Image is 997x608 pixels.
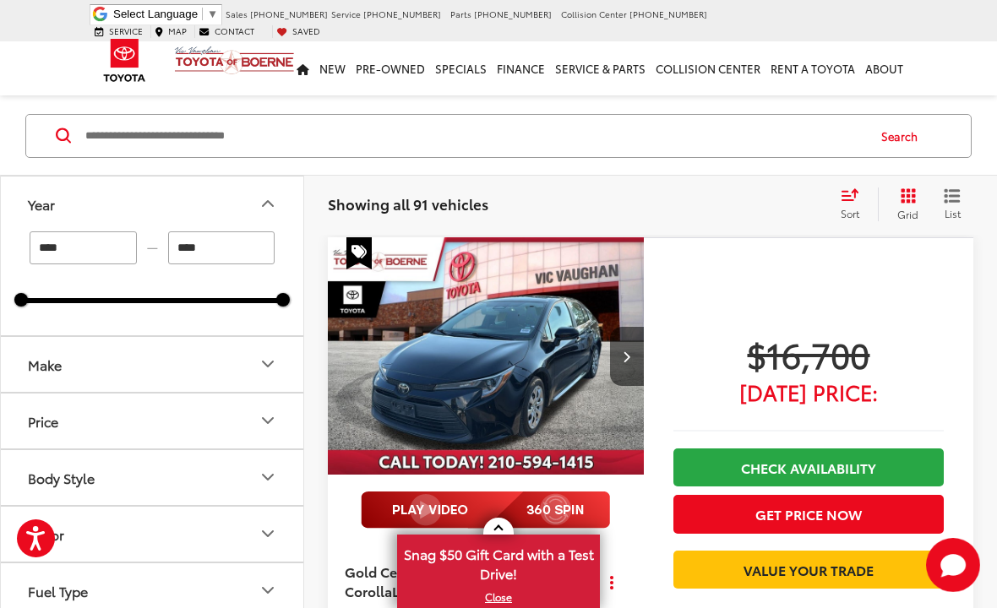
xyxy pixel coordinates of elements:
[841,206,859,220] span: Sort
[1,176,305,231] button: YearYear
[865,115,942,157] button: Search
[168,24,187,37] span: Map
[832,187,878,221] button: Select sort value
[1,337,305,392] button: MakeMake
[673,495,944,533] button: Get Price Now
[314,41,351,95] a: New
[28,356,62,372] div: Make
[345,562,569,600] a: Gold Certified2024Toyota CorollaLE
[258,354,278,374] div: Make
[93,33,156,88] img: Toyota
[1,507,305,562] button: ColorColor
[194,25,259,37] a: Contact
[226,8,248,20] span: Sales
[931,187,973,221] button: List View
[109,24,143,37] span: Service
[258,410,278,431] div: Price
[202,8,203,20] span: ​
[1,450,305,505] button: Body StyleBody Style
[361,491,610,529] img: full motion video
[328,193,488,214] span: Showing all 91 vehicles
[258,467,278,487] div: Body Style
[561,8,627,20] span: Collision Center
[492,41,550,95] a: Finance
[168,231,275,264] input: maximum
[345,562,509,600] span: Toyota Corolla
[291,41,314,95] a: Home
[351,41,430,95] a: Pre-Owned
[207,8,218,20] span: ▼
[30,231,137,264] input: minimum
[28,413,58,429] div: Price
[399,536,598,588] span: Snag $50 Gift Card with a Test Drive!
[474,8,552,20] span: [PHONE_NUMBER]
[84,116,865,156] input: Search by Make, Model, or Keyword
[215,24,254,37] span: Contact
[926,538,980,592] button: Toggle Chat Window
[629,8,707,20] span: [PHONE_NUMBER]
[90,25,147,37] a: Service
[28,470,95,486] div: Body Style
[860,41,908,95] a: About
[926,538,980,592] svg: Start Chat
[363,8,441,20] span: [PHONE_NUMBER]
[944,206,961,220] span: List
[331,8,361,20] span: Service
[28,196,55,212] div: Year
[345,562,435,581] span: Gold Certified
[392,581,406,600] span: LE
[430,41,492,95] a: Specials
[878,187,931,221] button: Grid View
[142,241,163,255] span: —
[610,575,613,589] span: dropdown dots
[113,8,218,20] a: Select Language​
[346,237,372,269] span: Special
[174,46,295,75] img: Vic Vaughan Toyota of Boerne
[113,8,198,20] span: Select Language
[1,394,305,448] button: PricePrice
[327,237,646,475] a: 2024 Toyota Corolla LE2024 Toyota Corolla LE2024 Toyota Corolla LE2024 Toyota Corolla LE
[327,237,646,475] div: 2024 Toyota Corolla LE 0
[897,207,918,221] span: Grid
[327,237,646,476] img: 2024 Toyota Corolla LE
[550,41,651,95] a: Service & Parts: Opens in a new tab
[765,41,860,95] a: Rent a Toyota
[597,567,627,596] button: Actions
[258,580,278,600] div: Fuel Type
[651,41,765,95] a: Collision Center
[272,25,324,37] a: My Saved Vehicles
[673,333,944,375] span: $16,700
[250,8,328,20] span: [PHONE_NUMBER]
[673,383,944,400] span: [DATE] Price:
[610,327,644,386] button: Next image
[673,551,944,589] a: Value Your Trade
[292,24,320,37] span: Saved
[258,524,278,544] div: Color
[450,8,471,20] span: Parts
[673,448,944,486] a: Check Availability
[258,193,278,214] div: Year
[150,25,191,37] a: Map
[28,583,88,599] div: Fuel Type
